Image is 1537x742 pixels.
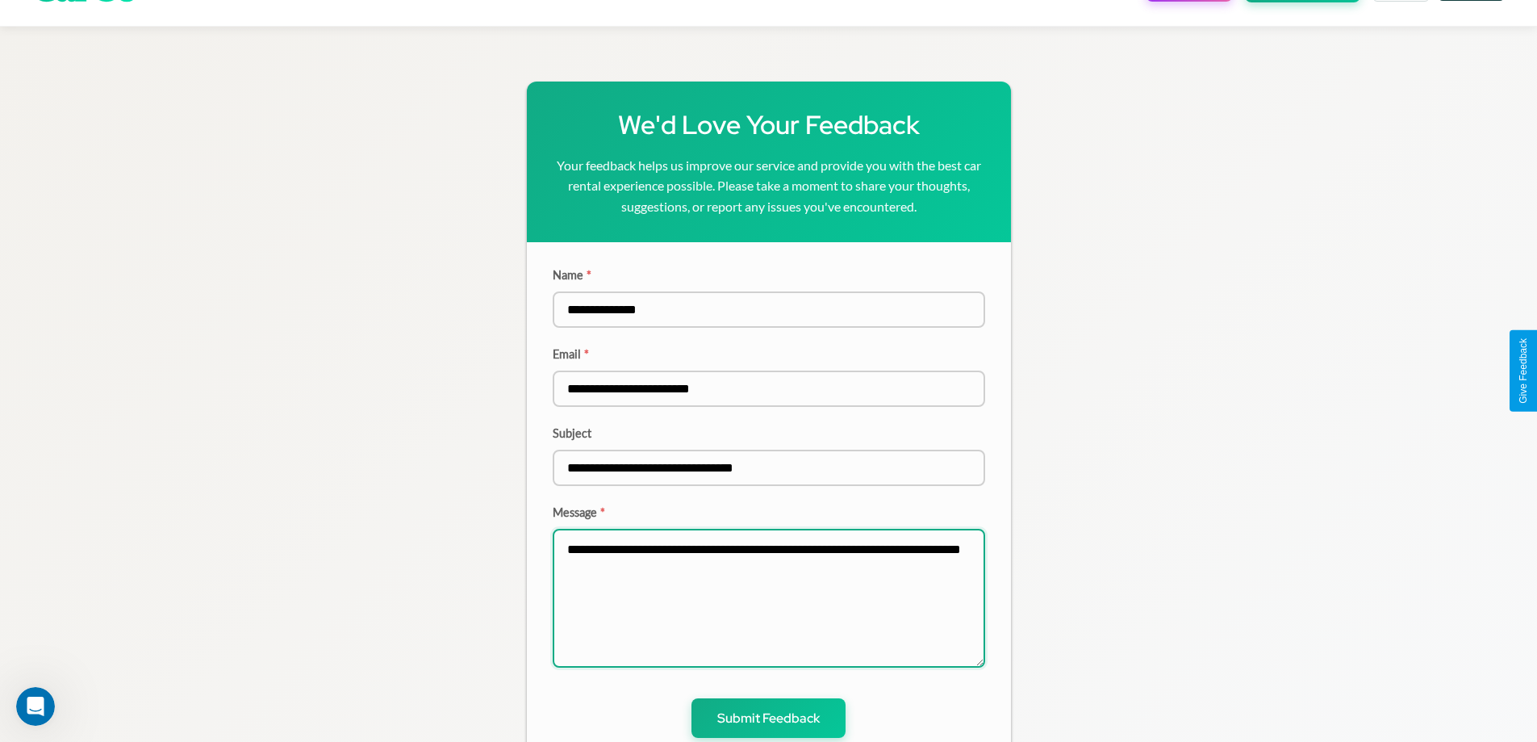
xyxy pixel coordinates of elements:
[553,426,985,440] label: Subject
[553,107,985,142] h1: We'd Love Your Feedback
[553,268,985,282] label: Name
[553,505,985,519] label: Message
[1518,338,1529,404] div: Give Feedback
[691,698,846,738] button: Submit Feedback
[16,687,55,726] iframe: Intercom live chat
[553,155,985,217] p: Your feedback helps us improve our service and provide you with the best car rental experience po...
[553,347,985,361] label: Email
